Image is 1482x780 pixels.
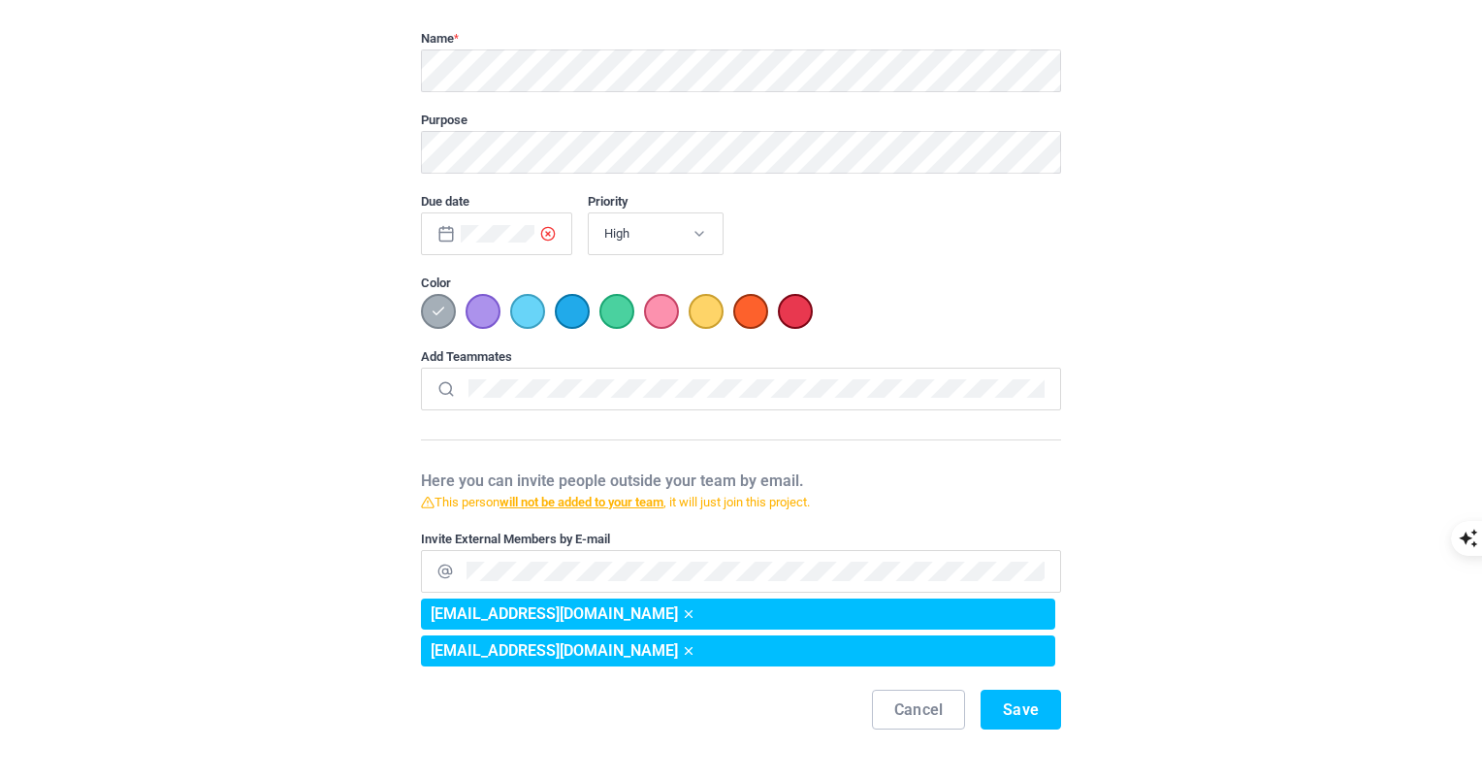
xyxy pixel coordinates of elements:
label: Due date [421,194,469,209]
span: Save [1003,700,1039,719]
span: [EMAIL_ADDRESS][DOMAIN_NAME] [431,602,678,626]
strong: will not be added to your team [499,495,663,509]
p: This person , it will just join this project. [421,493,1061,512]
button: Save [981,690,1061,730]
label: Purpose [421,113,467,127]
button: Cancel [872,690,965,730]
label: Color [421,276,451,290]
label: Add Teammates [421,349,512,364]
span: High [604,224,629,244]
label: Invite External Members by E-mail [421,532,610,546]
p: Here you can invite people outside your team by email. [421,470,1061,493]
span: [EMAIL_ADDRESS][DOMAIN_NAME] [431,639,678,663]
label: Priority [588,194,628,209]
